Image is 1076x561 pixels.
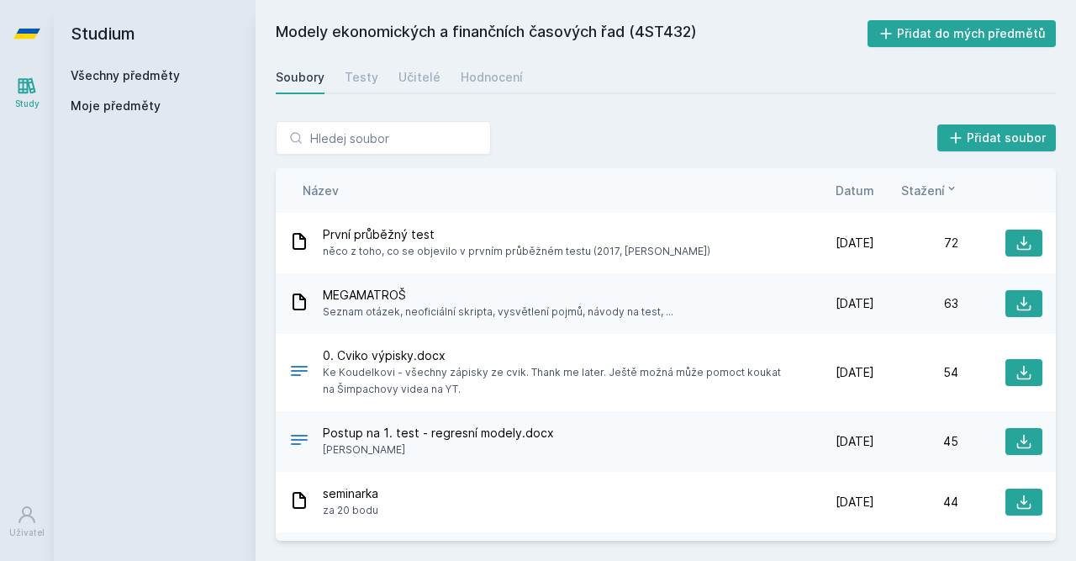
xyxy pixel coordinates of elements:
[461,61,523,94] a: Hodnocení
[15,98,40,110] div: Study
[461,69,523,86] div: Hodnocení
[276,69,324,86] div: Soubory
[937,124,1057,151] button: Přidat soubor
[303,182,339,199] button: Název
[289,361,309,385] div: DOCX
[901,182,958,199] button: Stažení
[323,226,710,243] span: První průběžný test
[398,61,440,94] a: Učitelé
[3,67,50,119] a: Study
[276,20,868,47] h2: Modely ekonomických a finančních časových řad (4ST432)
[345,69,378,86] div: Testy
[323,243,710,260] span: něco z toho, co se objevilo v prvním průběžném testu (2017, [PERSON_NAME])
[323,425,554,442] span: Postup na 1. test - regresní modely.docx
[71,98,161,114] span: Moje předměty
[874,364,958,381] div: 54
[874,494,958,511] div: 44
[289,430,309,454] div: DOCX
[836,182,874,199] button: Datum
[874,235,958,251] div: 72
[836,295,874,312] span: [DATE]
[323,364,783,398] span: Ke Koudelkovi - všechny zápisky ze cvik. Thank me later. Ještě možná může pomoct koukat na Šimpac...
[901,182,945,199] span: Stažení
[398,69,440,86] div: Učitelé
[323,287,673,304] span: MEGAMATROŠ
[323,502,378,519] span: za 20 bodu
[345,61,378,94] a: Testy
[836,364,874,381] span: [DATE]
[874,295,958,312] div: 63
[276,121,491,155] input: Hledej soubor
[323,304,673,320] span: Seznam otázek, neoficiální skripta, vysvětlení pojmů, návody na test, ...
[874,433,958,450] div: 45
[323,485,378,502] span: seminarka
[276,61,324,94] a: Soubory
[836,235,874,251] span: [DATE]
[71,68,180,82] a: Všechny předměty
[3,496,50,548] a: Uživatel
[836,494,874,511] span: [DATE]
[836,433,874,450] span: [DATE]
[323,347,783,364] span: 0. Cviko výpisky.docx
[323,442,554,458] span: [PERSON_NAME]
[9,527,45,539] div: Uživatel
[868,20,1057,47] button: Přidat do mých předmětů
